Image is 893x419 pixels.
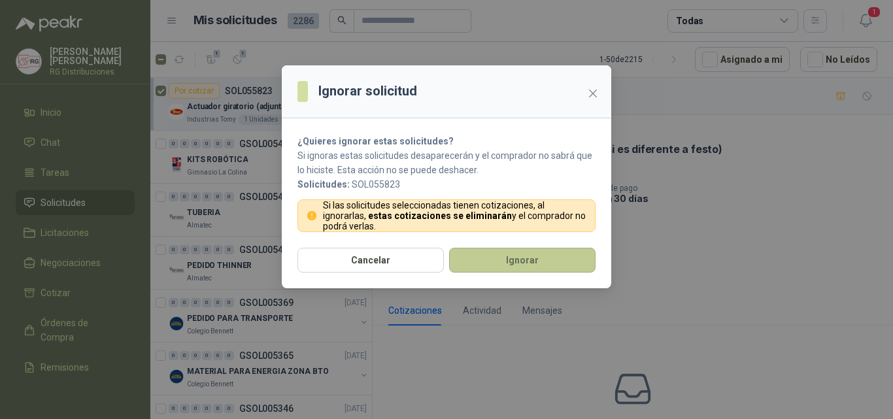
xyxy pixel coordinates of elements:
button: Cancelar [297,248,444,273]
strong: ¿Quieres ignorar estas solicitudes? [297,136,454,146]
button: Ignorar [449,248,596,273]
b: Solicitudes: [297,179,350,190]
span: close [588,88,598,99]
p: Si las solicitudes seleccionadas tienen cotizaciones, al ignorarlas, y el comprador no podrá verlas. [323,200,588,231]
strong: estas cotizaciones se eliminarán [368,210,512,221]
p: Si ignoras estas solicitudes desaparecerán y el comprador no sabrá que lo hiciste. Esta acción no... [297,148,596,177]
button: Close [582,83,603,104]
h3: Ignorar solicitud [318,81,417,101]
p: SOL055823 [297,177,596,192]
